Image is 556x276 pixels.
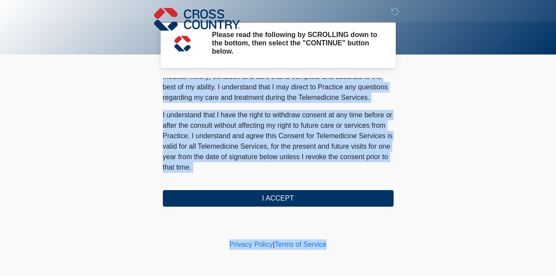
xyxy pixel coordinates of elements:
[212,31,381,56] h2: Please read the following by SCROLLING down to the bottom, then select the "CONTINUE" button below.
[163,61,394,103] p: I acknowledge that it is my responsibility to provide information about my medical history, condi...
[275,241,327,248] a: Terms of Service
[163,190,394,207] button: I ACCEPT
[154,7,240,32] img: Cross Country Logo
[273,241,275,248] a: |
[169,31,195,57] img: Agent Avatar
[229,241,273,248] a: Privacy Policy
[163,110,394,173] p: I understand that I have the right to withdraw consent at any time before or after the consult wi...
